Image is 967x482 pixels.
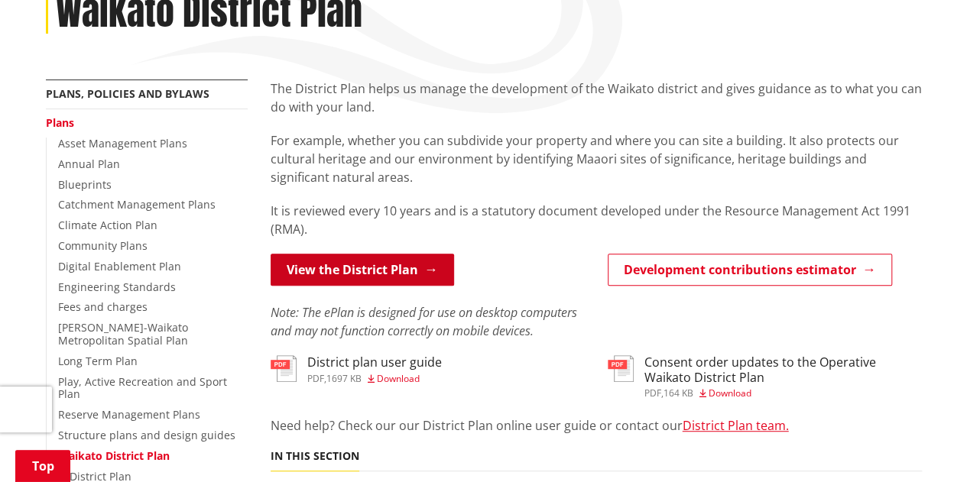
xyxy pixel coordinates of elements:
[683,417,789,434] a: District Plan team.
[644,387,661,400] span: pdf
[58,299,148,314] a: Fees and charges
[58,218,157,232] a: Climate Action Plan
[58,374,227,402] a: Play, Active Recreation and Sport Plan
[307,355,442,370] h3: District plan user guide
[271,416,922,435] p: Need help? Check our our District Plan online user guide or contact our
[58,259,181,273] a: Digital Enablement Plan
[271,202,922,238] p: It is reviewed every 10 years and is a statutory document developed under the Resource Management...
[271,79,922,116] p: The District Plan helps us manage the development of the Waikato district and gives guidance as t...
[46,86,209,101] a: Plans, policies and bylaws
[307,372,324,385] span: pdf
[271,254,454,286] a: View the District Plan
[271,450,359,463] h5: In this section
[897,418,952,473] iframe: Messenger Launcher
[58,136,187,150] a: Asset Management Plans
[58,157,120,171] a: Annual Plan
[58,320,188,348] a: [PERSON_NAME]-Waikato Metropolitan Spatial Plan
[58,238,148,253] a: Community Plans
[58,407,200,422] a: Reserve Management Plans
[377,372,420,385] span: Download
[15,450,70,482] a: Top
[644,389,922,398] div: ,
[326,372,362,385] span: 1697 KB
[608,355,922,397] a: Consent order updates to the Operative Waikato District Plan pdf,164 KB Download
[58,280,176,294] a: Engineering Standards
[608,355,634,382] img: document-pdf.svg
[58,428,235,442] a: Structure plans and design guides
[271,355,297,382] img: document-pdf.svg
[608,254,892,286] a: Development contributions estimator
[271,131,922,186] p: For example, whether you can subdivide your property and where you can site a building. It also p...
[46,115,74,130] a: Plans
[271,304,577,339] em: Note: The ePlan is designed for use on desktop computers and may not function correctly on mobile...
[307,374,442,383] div: ,
[58,354,138,368] a: Long Term Plan
[644,355,922,384] h3: Consent order updates to the Operative Waikato District Plan
[58,177,112,192] a: Blueprints
[271,355,442,383] a: District plan user guide pdf,1697 KB Download
[58,197,216,212] a: Catchment Management Plans
[58,448,170,463] a: Waikato District Plan
[664,387,693,400] span: 164 KB
[709,387,751,400] span: Download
